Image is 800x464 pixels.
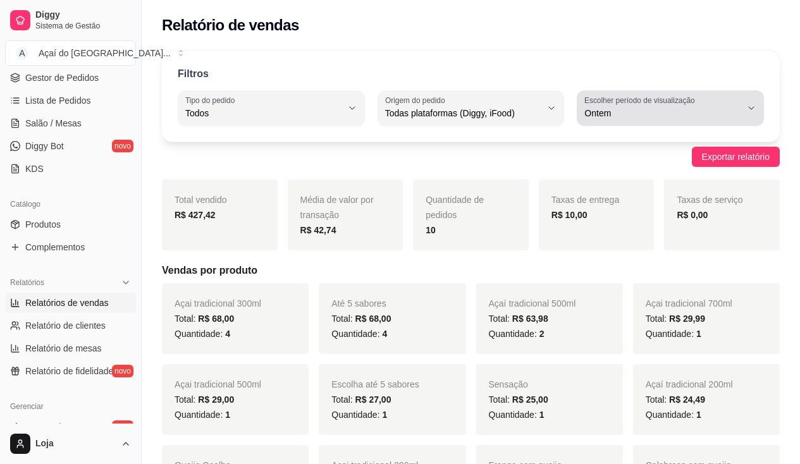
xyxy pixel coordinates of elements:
span: Quantidade: [646,329,701,339]
span: Até 5 sabores [331,298,386,308]
span: Total: [175,394,234,405]
button: Loja [5,429,136,459]
span: 1 [539,410,545,420]
span: Complementos [25,241,85,253]
span: Total: [646,314,705,324]
p: Filtros [178,66,209,82]
span: 1 [382,410,387,420]
label: Origem do pedido [385,95,449,106]
h5: Vendas por produto [162,263,780,278]
span: Taxas de serviço [677,195,742,205]
button: Tipo do pedidoTodos [178,90,365,126]
span: Quantidade: [331,410,387,420]
span: Açaí tradicional 200ml [646,379,733,389]
strong: R$ 42,74 [300,225,336,235]
a: Relatórios de vendas [5,293,136,313]
span: Ontem [584,107,741,119]
span: Total vendido [175,195,227,205]
strong: R$ 10,00 [551,210,588,220]
span: 1 [696,410,701,420]
span: Total: [489,394,548,405]
span: Média de valor por transação [300,195,374,220]
span: Açai tradicional 500ml [175,379,261,389]
a: Entregadoresnovo [5,417,136,437]
span: R$ 63,98 [512,314,548,324]
span: Total: [489,314,548,324]
strong: R$ 427,42 [175,210,216,220]
span: Taxas de entrega [551,195,619,205]
span: 1 [225,410,230,420]
label: Tipo do pedido [185,95,239,106]
span: 4 [382,329,387,339]
span: Relatório de clientes [25,319,106,332]
span: R$ 25,00 [512,394,548,405]
a: Gestor de Pedidos [5,68,136,88]
strong: 10 [426,225,436,235]
strong: R$ 0,00 [677,210,708,220]
button: Exportar relatório [692,147,780,167]
span: Relatório de fidelidade [25,365,113,377]
span: Exportar relatório [702,150,770,164]
a: Lista de Pedidos [5,90,136,111]
span: Açai tradicional 300ml [175,298,261,308]
a: KDS [5,159,136,179]
h2: Relatório de vendas [162,15,299,35]
span: Relatórios [10,278,44,288]
button: Origem do pedidoTodas plataformas (Diggy, iFood) [378,90,565,126]
button: Escolher período de visualizaçãoOntem [577,90,764,126]
span: 4 [225,329,230,339]
a: Diggy Botnovo [5,136,136,156]
span: Salão / Mesas [25,117,82,130]
span: R$ 29,99 [669,314,705,324]
span: Total: [175,314,234,324]
span: Todas plataformas (Diggy, iFood) [385,107,542,119]
span: Produtos [25,218,61,231]
span: 1 [696,329,701,339]
a: DiggySistema de Gestão [5,5,136,35]
span: Escolha até 5 sabores [331,379,419,389]
span: R$ 27,00 [355,394,391,405]
a: Salão / Mesas [5,113,136,133]
span: Sistema de Gestão [35,21,131,31]
a: Relatório de mesas [5,338,136,358]
span: Açai tradicional 700ml [646,298,732,308]
span: Total: [646,394,705,405]
span: R$ 68,00 [198,314,234,324]
span: Quantidade de pedidos [426,195,484,220]
span: Quantidade: [489,410,545,420]
a: Complementos [5,237,136,257]
span: Quantidade: [331,329,387,339]
span: R$ 24,49 [669,394,705,405]
a: Relatório de clientes [5,315,136,336]
span: A [16,47,28,59]
span: Diggy [35,9,131,21]
a: Relatório de fidelidadenovo [5,361,136,381]
span: Açaí tradicional 500ml [489,298,576,308]
span: Total: [331,394,391,405]
span: R$ 68,00 [355,314,391,324]
span: Lista de Pedidos [25,94,91,107]
span: R$ 29,00 [198,394,234,405]
div: Catálogo [5,194,136,214]
a: Produtos [5,214,136,235]
span: Relatórios de vendas [25,296,109,309]
span: 2 [539,329,545,339]
span: Quantidade: [646,410,701,420]
span: Relatório de mesas [25,342,102,355]
span: Diggy Bot [25,140,64,152]
span: Todos [185,107,342,119]
span: Quantidade: [175,410,230,420]
span: KDS [25,162,44,175]
span: Gestor de Pedidos [25,71,99,84]
span: Loja [35,438,116,449]
div: Gerenciar [5,396,136,417]
label: Escolher período de visualização [584,95,699,106]
span: Sensação [489,379,528,389]
span: Entregadores [25,420,78,433]
div: Açaí do [GEOGRAPHIC_DATA] ... [39,47,171,59]
span: Quantidade: [489,329,545,339]
button: Select a team [5,40,136,66]
span: Total: [331,314,391,324]
span: Quantidade: [175,329,230,339]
